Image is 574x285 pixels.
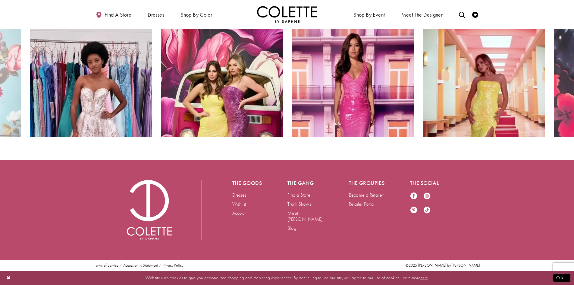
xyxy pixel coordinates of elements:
h5: The groupies [349,180,386,186]
ul: Post footer menu [92,263,186,268]
a: Trunk Shows [287,201,311,207]
a: Find a store [94,6,133,23]
a: Visit our Pinterest - Opens in new tab [410,206,417,214]
span: Meet the designer [401,12,443,18]
h5: The gang [287,180,325,186]
ul: Follow us [407,189,440,217]
a: Visit Home Page [257,6,317,23]
a: Visit Colette by Daphne Homepage [127,180,172,240]
img: Colette by Daphne [257,6,317,23]
h5: The social [410,180,447,186]
span: Dresses [146,6,166,23]
a: Become a Retailer [349,192,384,198]
a: Instagram Feed Action #0 - Opens in new tab [423,15,545,137]
a: Retailer Portal [349,201,375,207]
a: Find a Store [287,192,310,198]
span: Dresses [148,12,164,18]
a: Visit our Facebook - Opens in new tab [410,192,417,200]
span: Find a store [105,12,131,18]
a: Instagram Feed Action #0 - Opens in new tab [30,15,152,137]
a: Instagram Feed Action #0 - Opens in new tab [161,15,283,137]
span: Shop by color [180,12,212,18]
a: Dresses [232,192,246,198]
a: Meet the designer [400,6,444,23]
a: Visit our TikTok - Opens in new tab [423,206,431,214]
a: Account [232,210,248,216]
a: here [420,275,428,281]
a: Blog [287,225,296,231]
button: Close Dialog [4,273,14,283]
img: Colette by Daphne [127,180,172,240]
a: Wishlist [232,201,246,207]
a: Instagram Feed Action #0 - Opens in new tab [292,15,414,137]
p: Website uses cookies to give you personalized shopping and marketing experiences. By continuing t... [43,274,531,282]
span: ©2025 [PERSON_NAME] by [PERSON_NAME] [406,263,480,268]
span: Shop By Event [352,6,386,23]
a: Visit our Instagram - Opens in new tab [423,192,431,200]
h5: The goods [232,180,264,186]
span: Shop By Event [353,12,385,18]
span: Shop by color [179,6,214,23]
a: Check Wishlist [471,6,480,23]
a: Toggle search [457,6,466,23]
a: Meet [PERSON_NAME] [287,210,322,222]
a: Accessibility Statement [123,263,158,268]
a: Terms of Service [94,263,118,268]
button: Submit Dialog [553,274,570,282]
a: Privacy Policy [163,263,183,268]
